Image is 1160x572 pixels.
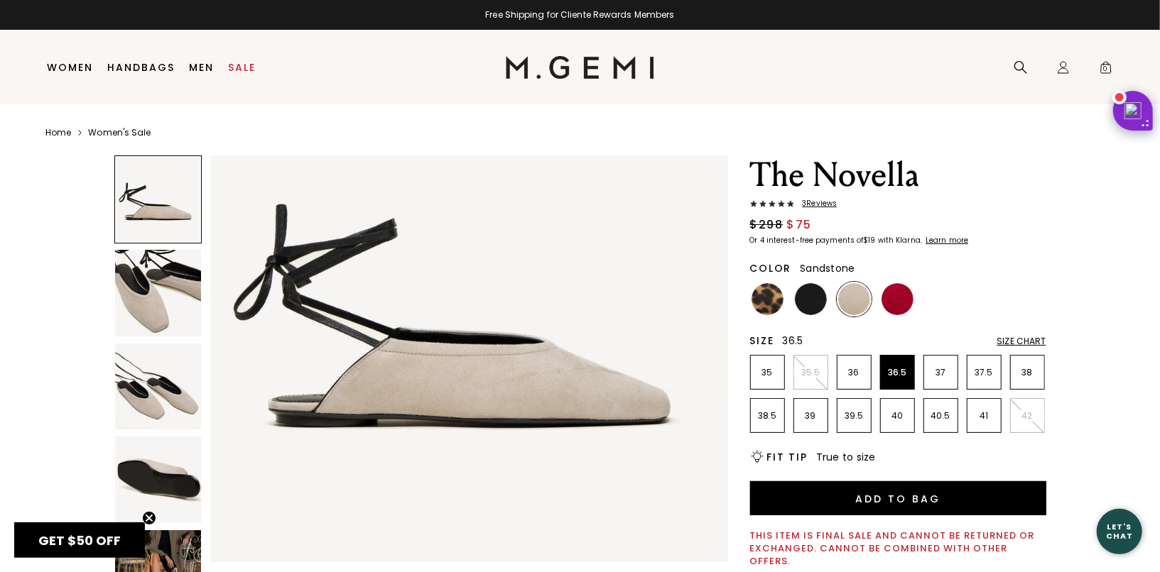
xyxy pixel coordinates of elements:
p: 40 [881,410,914,422]
klarna-placement-style-cta: Learn more [926,235,968,246]
p: 40.5 [924,410,958,422]
span: 0 [1099,63,1113,77]
span: $298 [750,216,784,233]
img: The Novella [210,45,727,562]
h2: Size [750,335,774,346]
div: Size Chart [997,336,1046,347]
a: Men [190,62,215,73]
klarna-placement-style-body: with Klarna [878,235,924,246]
span: True to size [816,450,876,464]
p: 41 [967,410,1001,422]
img: The Novella [115,343,202,430]
a: Women [48,62,94,73]
klarna-placement-style-body: Or 4 interest-free payments of [750,235,864,246]
img: M.Gemi [506,56,654,79]
a: Home [45,127,71,138]
span: 36.5 [783,334,803,348]
h2: Fit Tip [767,451,808,463]
h1: The Novella [750,155,1046,195]
p: 38 [1011,367,1044,378]
span: 3 Review s [794,199,838,208]
a: Learn more [924,236,968,245]
button: Add to Bag [750,481,1046,515]
p: 38.5 [751,410,784,422]
p: 37.5 [967,367,1001,378]
p: 39 [794,410,828,422]
a: 3Reviews [750,199,1046,211]
div: Let's Chat [1097,522,1142,540]
p: 36.5 [881,367,914,378]
div: This item is final sale and cannot be returned or exchanged. Cannot be combined with other offers. [750,529,1046,568]
div: GET $50 OFFClose teaser [14,522,145,558]
p: 37 [924,367,958,378]
p: 35 [751,367,784,378]
img: The Novella [115,250,202,336]
a: Sale [229,62,256,73]
span: GET $50 OFF [38,532,121,549]
h2: Color [750,263,792,274]
p: 42 [1011,410,1044,422]
p: 39.5 [838,410,871,422]
button: Close teaser [142,511,156,525]
img: The Novella [115,436,202,523]
p: 36 [838,367,871,378]
img: Leopard Print [752,283,784,315]
img: Sandstone [838,283,870,315]
klarna-placement-style-amount: $19 [864,235,876,246]
img: Sunset Red [882,283,914,315]
a: Women's Sale [88,127,151,138]
a: Handbags [108,62,175,73]
p: 35.5 [794,367,828,378]
span: $75 [787,216,813,233]
span: Sandstone [800,261,855,275]
img: Black [795,283,827,315]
